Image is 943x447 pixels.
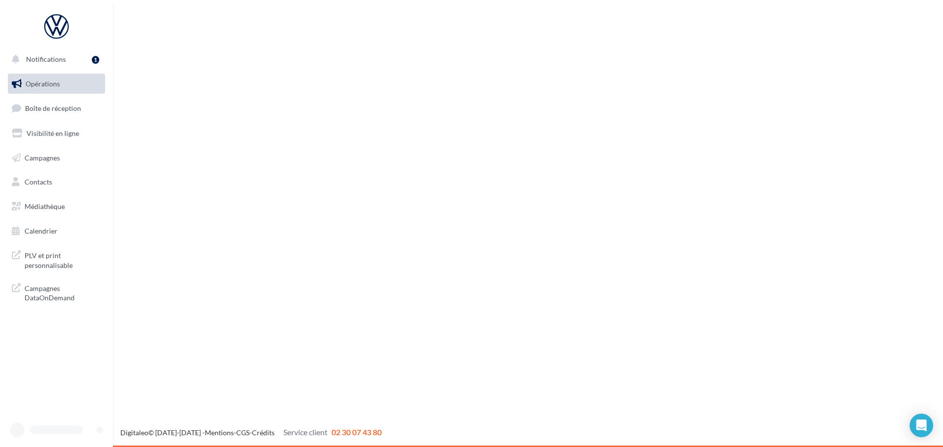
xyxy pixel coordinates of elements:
[205,428,234,437] a: Mentions
[25,104,81,112] span: Boîte de réception
[25,249,101,270] span: PLV et print personnalisable
[92,56,99,64] div: 1
[6,172,107,192] a: Contacts
[25,178,52,186] span: Contacts
[252,428,275,437] a: Crédits
[332,427,382,437] span: 02 30 07 43 80
[25,153,60,161] span: Campagnes
[6,278,107,307] a: Campagnes DataOnDemand
[236,428,250,437] a: CGS
[27,129,79,137] span: Visibilité en ligne
[283,427,328,437] span: Service client
[25,282,101,303] span: Campagnes DataOnDemand
[6,221,107,241] a: Calendrier
[6,123,107,144] a: Visibilité en ligne
[6,49,103,70] button: Notifications 1
[25,202,65,210] span: Médiathèque
[6,148,107,168] a: Campagnes
[6,245,107,274] a: PLV et print personnalisable
[25,227,57,235] span: Calendrier
[26,55,66,63] span: Notifications
[120,428,148,437] a: Digitaleo
[26,79,60,88] span: Opérations
[6,98,107,119] a: Boîte de réception
[6,196,107,217] a: Médiathèque
[910,414,933,437] div: Open Intercom Messenger
[120,428,382,437] span: © [DATE]-[DATE] - - -
[6,74,107,94] a: Opérations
